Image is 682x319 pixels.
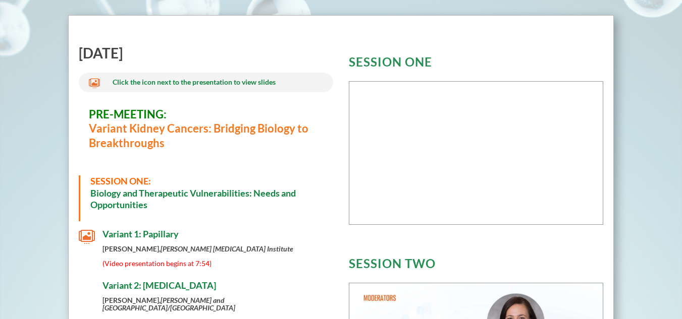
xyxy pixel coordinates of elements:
strong: [PERSON_NAME], [102,244,293,253]
span:  [89,78,100,89]
span: Variant 1: Papillary [102,228,179,239]
span:  [79,229,95,245]
span: PRE-MEETING: [89,107,167,121]
span:  [79,280,95,296]
span: Variant 2: [MEDICAL_DATA] [102,280,216,291]
strong: [PERSON_NAME], [102,296,235,312]
h2: [DATE] [79,46,333,65]
span: SESSION ONE: [90,175,151,186]
h3: SESSION TWO [349,258,603,275]
strong: Biology and Therapeutic Vulnerabilities: Needs and Opportunities [90,187,296,210]
em: [PERSON_NAME] [MEDICAL_DATA] Institute [161,244,293,253]
h3: Variant Kidney Cancers: Bridging Biology to Breakthroughs [89,107,323,156]
span: Click the icon next to the presentation to view slides [113,78,276,86]
em: [PERSON_NAME] and [GEOGRAPHIC_DATA]/[GEOGRAPHIC_DATA] [102,296,235,312]
h3: SESSION ONE [349,56,603,73]
span: (Video presentation begins at 7:54) [102,259,212,268]
iframe: Variant Kidney Cancers: Bridging Biology to Breakthroughs | Kidney Cancer Research Summit 2025 [349,82,603,224]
